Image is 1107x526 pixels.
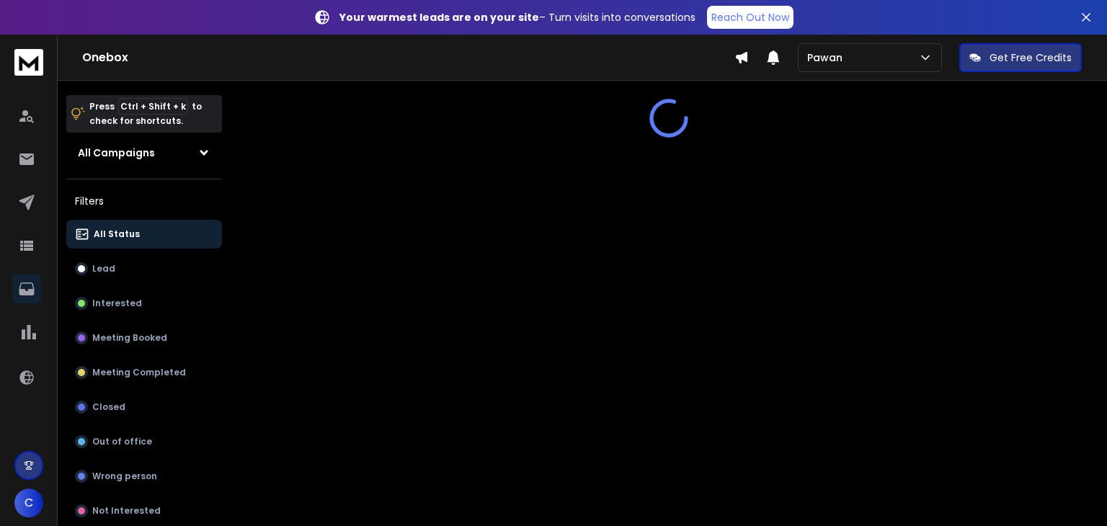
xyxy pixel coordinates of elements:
button: Interested [66,289,222,318]
h1: All Campaigns [78,146,155,160]
button: All Status [66,220,222,249]
p: – Turn visits into conversations [339,10,695,24]
p: All Status [94,228,140,240]
strong: Your warmest leads are on your site [339,10,539,24]
button: Not Interested [66,496,222,525]
p: Press to check for shortcuts. [89,99,202,128]
p: Not Interested [92,505,161,517]
button: Meeting Booked [66,324,222,352]
a: Reach Out Now [707,6,793,29]
p: Interested [92,298,142,309]
button: All Campaigns [66,138,222,167]
button: Meeting Completed [66,358,222,387]
p: Wrong person [92,471,157,482]
button: C [14,489,43,517]
p: Get Free Credits [990,50,1072,65]
button: Get Free Credits [959,43,1082,72]
img: logo [14,49,43,76]
button: Out of office [66,427,222,456]
h1: Onebox [82,49,734,66]
button: Wrong person [66,462,222,491]
button: Lead [66,254,222,283]
p: Meeting Booked [92,332,167,344]
p: Reach Out Now [711,10,789,24]
p: Closed [92,401,125,413]
span: Ctrl + Shift + k [118,98,188,115]
button: Closed [66,393,222,422]
h3: Filters [66,191,222,211]
p: Meeting Completed [92,367,186,378]
p: Pawan [807,50,848,65]
p: Out of office [92,436,152,447]
p: Lead [92,263,115,275]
